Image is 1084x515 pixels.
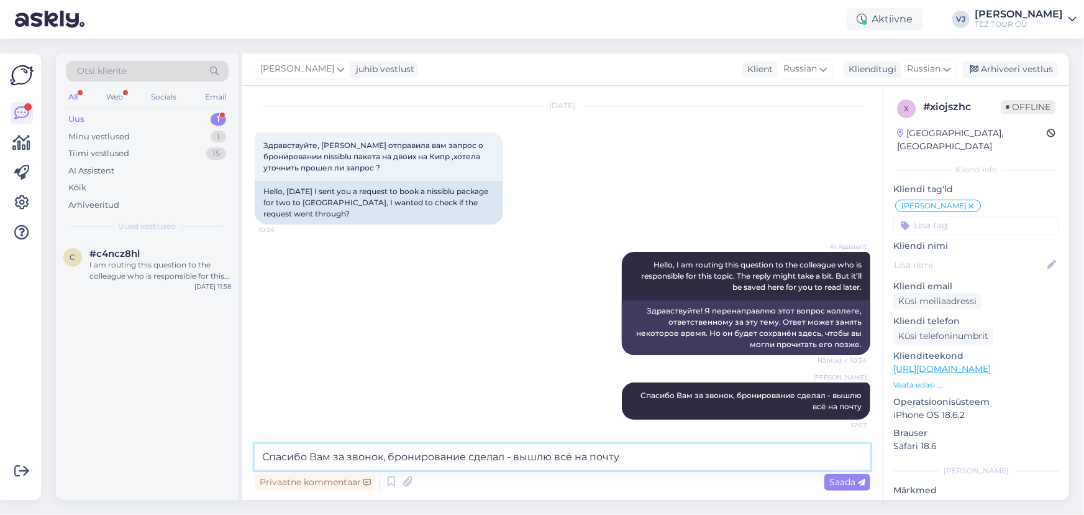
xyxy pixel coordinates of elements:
div: Privaatne kommentaar [255,474,376,491]
span: Nähtud ✓ 10:34 [818,356,867,365]
span: Russian [907,62,941,76]
span: #c4ncz8hl [89,248,140,259]
div: All [66,89,80,105]
div: Minu vestlused [68,131,130,143]
div: [PERSON_NAME] [893,465,1059,476]
div: Web [104,89,125,105]
div: Klient [742,63,773,76]
div: [GEOGRAPHIC_DATA], [GEOGRAPHIC_DATA] [897,127,1047,153]
div: # xiojszhc [923,100,1001,114]
div: 1 [211,131,226,143]
div: 1 [211,113,226,126]
span: Saada [829,476,865,488]
p: Märkmed [893,484,1059,497]
div: Arhiveeri vestlus [962,61,1058,78]
div: AI Assistent [68,165,114,177]
div: [PERSON_NAME] [975,9,1063,19]
span: AI Assistent [820,242,867,251]
a: [PERSON_NAME]TEZ TOUR OÜ [975,9,1077,29]
p: Klienditeekond [893,350,1059,363]
span: Uued vestlused [119,221,176,232]
div: Здравствуйте! Я перенаправляю этот вопрос коллеге, ответственному за эту тему. Ответ может занять... [622,300,870,355]
p: Vaata edasi ... [893,379,1059,391]
p: Kliendi nimi [893,239,1059,253]
div: I am routing this question to the colleague who is responsible for this topic. The reply might ta... [89,259,231,282]
div: [DATE] 11:58 [194,282,231,291]
a: [URL][DOMAIN_NAME] [893,363,991,374]
p: iPhone OS 18.6.2 [893,409,1059,422]
div: Socials [148,89,179,105]
p: Kliendi email [893,280,1059,293]
span: Спасибо Вам за звонок, бронирование сделал - вышлю всё на почту [640,391,863,411]
p: Kliendi tag'id [893,183,1059,196]
input: Lisa tag [893,216,1059,234]
span: x [904,104,909,113]
span: Здравствуйте, [PERSON_NAME] отправила вам запрос о бронировании nissiblu пакета на двоих на Кипр ... [263,141,485,172]
p: Operatsioonisüsteem [893,396,1059,409]
span: Russian [783,62,817,76]
div: Kõik [68,182,86,194]
div: Kliendi info [893,164,1059,175]
div: VJ [952,11,970,28]
p: Kliendi telefon [893,315,1059,328]
div: Email [203,89,229,105]
input: Lisa nimi [894,258,1045,272]
div: [DATE] [255,100,870,111]
div: Küsi telefoninumbrit [893,328,993,345]
div: Aktiivne [847,8,922,30]
div: Küsi meiliaadressi [893,293,982,310]
span: [PERSON_NAME] [260,62,334,76]
div: Arhiveeritud [68,199,119,211]
span: Offline [1001,100,1055,114]
div: Uus [68,113,84,126]
span: 10:34 [258,225,305,234]
div: juhib vestlust [351,63,414,76]
div: 15 [206,147,226,160]
p: Safari 18.6 [893,440,1059,453]
span: [PERSON_NAME] [901,202,967,210]
span: Otsi kliente [77,65,127,78]
div: Hello, [DATE] I sent you a request to book a nissiblu package for two to [GEOGRAPHIC_DATA], I wan... [255,181,503,225]
div: Klienditugi [844,63,896,76]
span: Hello, I am routing this question to the colleague who is responsible for this topic. The reply m... [641,260,863,292]
span: [PERSON_NAME] [813,373,867,382]
img: Askly Logo [10,63,34,87]
span: c [70,253,76,262]
div: TEZ TOUR OÜ [975,19,1063,29]
div: Tiimi vestlused [68,147,129,160]
p: Brauser [893,427,1059,440]
span: 12:07 [820,420,867,430]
